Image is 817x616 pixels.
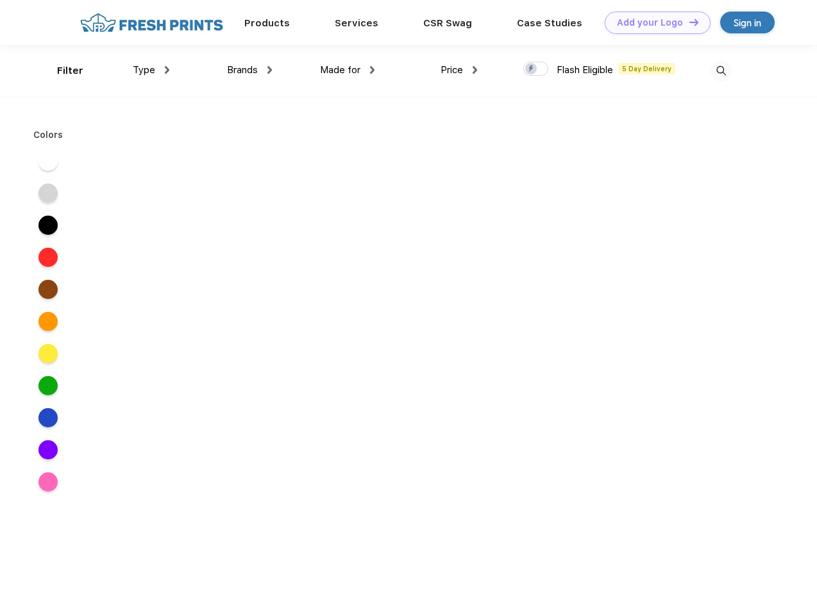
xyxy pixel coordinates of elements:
a: Products [244,17,290,29]
span: Type [133,64,155,76]
img: fo%20logo%202.webp [76,12,227,34]
span: Flash Eligible [557,64,613,76]
a: Sign in [720,12,775,33]
span: Brands [227,64,258,76]
img: dropdown.png [267,66,272,74]
div: Sign in [734,15,761,30]
div: Add your Logo [617,17,683,28]
div: Colors [24,128,73,142]
span: Made for [320,64,360,76]
img: desktop_search.svg [711,60,732,81]
img: dropdown.png [473,66,477,74]
img: dropdown.png [370,66,375,74]
div: Filter [57,64,83,78]
img: DT [689,19,698,26]
span: 5 Day Delivery [618,63,675,74]
span: Price [441,64,463,76]
img: dropdown.png [165,66,169,74]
